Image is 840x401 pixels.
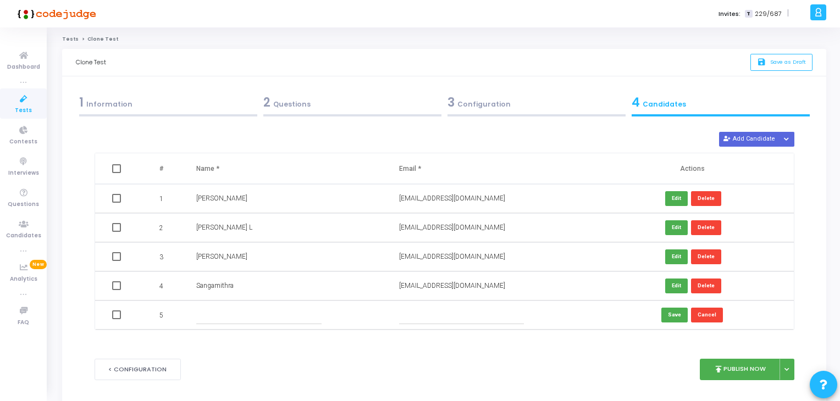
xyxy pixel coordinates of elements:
span: Tests [15,106,32,115]
div: Clone Test [76,49,106,76]
span: [EMAIL_ADDRESS][DOMAIN_NAME] [399,282,505,289]
i: publish [714,364,723,374]
span: Questions [8,200,39,209]
span: Interviews [8,169,39,178]
a: 3Configuration [444,90,628,120]
span: 3 [159,252,163,262]
button: < Configuration [95,359,181,380]
span: Dashboard [7,63,40,72]
a: Tests [62,36,79,42]
button: Edit [665,220,688,235]
button: Delete [691,220,721,235]
span: Sangamithra [196,282,234,289]
div: Configuration [447,93,626,112]
span: 1 [159,194,163,204]
th: Actions [591,153,794,184]
span: [PERSON_NAME] [196,194,247,202]
th: Name * [185,153,388,184]
span: 4 [159,281,163,291]
div: Candidates [632,93,810,112]
th: # [140,153,185,184]
span: [EMAIL_ADDRESS][DOMAIN_NAME] [399,224,505,231]
nav: breadcrumb [62,36,826,43]
button: saveSave as Draft [750,54,813,71]
span: 2 [159,223,163,233]
span: 1 [79,94,84,111]
span: | [787,8,789,19]
span: 3 [447,94,455,111]
i: save [757,58,769,67]
span: T [745,10,752,18]
button: publishPublish Now [700,359,781,380]
label: Invites: [719,9,740,19]
a: 4Candidates [628,90,813,120]
span: [PERSON_NAME] [196,253,247,260]
img: logo [14,3,96,25]
span: 229/687 [755,9,782,19]
button: Delete [691,191,721,206]
a: 2Questions [260,90,444,120]
span: Candidates [6,231,41,241]
span: Save as Draft [770,58,806,65]
button: Delete [691,249,721,264]
span: 2 [263,94,270,111]
span: Analytics [10,275,37,284]
span: [PERSON_NAME] L [196,224,252,231]
div: Questions [263,93,441,112]
span: 5 [159,310,163,320]
div: Information [79,93,257,112]
button: Delete [691,279,721,293]
div: Button group with nested dropdown [779,132,794,147]
span: [EMAIL_ADDRESS][DOMAIN_NAME] [399,253,505,260]
span: 4 [632,94,640,111]
button: Save [661,308,688,322]
span: [EMAIL_ADDRESS][DOMAIN_NAME] [399,194,505,202]
button: Cancel [691,308,723,322]
button: Edit [665,191,688,206]
button: Edit [665,249,688,264]
span: Clone Test [87,36,118,42]
a: 1Information [76,90,260,120]
span: Contests [9,137,37,147]
span: New [30,260,47,269]
button: Add Candidate [719,132,780,147]
span: FAQ [18,318,29,327]
button: Edit [665,279,688,293]
th: Email * [388,153,591,184]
